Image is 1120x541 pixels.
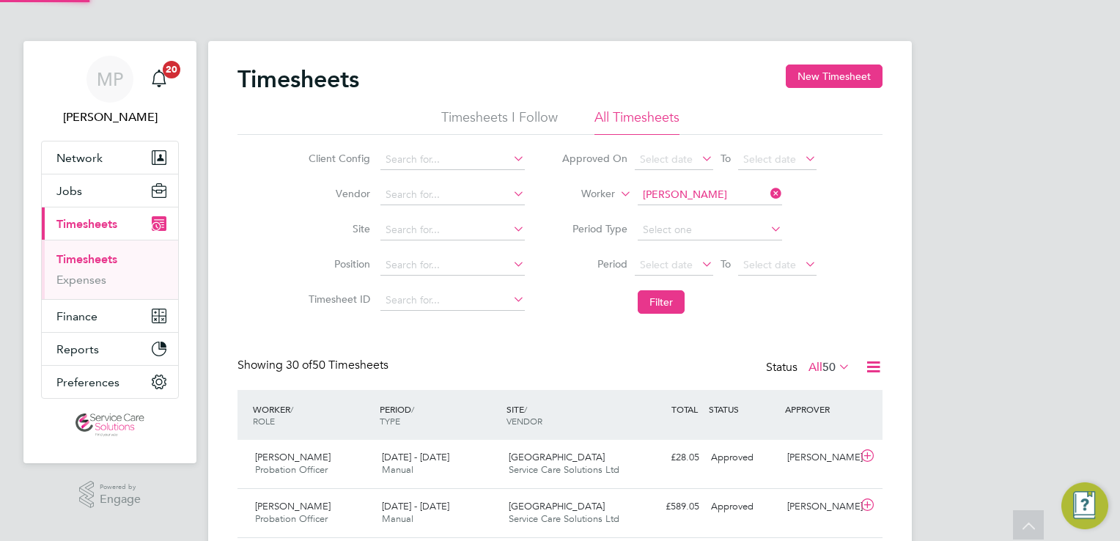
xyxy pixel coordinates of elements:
[380,220,525,240] input: Search for...
[411,403,414,415] span: /
[524,403,527,415] span: /
[286,358,312,372] span: 30 of
[766,358,853,378] div: Status
[503,396,630,434] div: SITE
[743,258,796,271] span: Select date
[23,41,196,463] nav: Main navigation
[42,174,178,207] button: Jobs
[304,292,370,306] label: Timesheet ID
[561,152,627,165] label: Approved On
[290,403,293,415] span: /
[638,185,782,205] input: Search for...
[716,254,735,273] span: To
[304,222,370,235] label: Site
[42,141,178,174] button: Network
[509,463,619,476] span: Service Care Solutions Ltd
[56,273,106,287] a: Expenses
[638,220,782,240] input: Select one
[705,396,781,422] div: STATUS
[304,187,370,200] label: Vendor
[42,207,178,240] button: Timesheets
[509,500,605,512] span: [GEOGRAPHIC_DATA]
[56,184,82,198] span: Jobs
[304,257,370,270] label: Position
[56,151,103,165] span: Network
[56,375,119,389] span: Preferences
[56,217,117,231] span: Timesheets
[75,413,144,437] img: servicecare-logo-retina.png
[42,300,178,332] button: Finance
[163,61,180,78] span: 20
[716,149,735,168] span: To
[255,512,328,525] span: Probation Officer
[380,290,525,311] input: Search for...
[509,451,605,463] span: [GEOGRAPHIC_DATA]
[376,396,503,434] div: PERIOD
[41,56,179,126] a: MP[PERSON_NAME]
[100,493,141,506] span: Engage
[561,222,627,235] label: Period Type
[594,108,679,135] li: All Timesheets
[42,366,178,398] button: Preferences
[380,415,400,427] span: TYPE
[97,70,123,89] span: MP
[380,185,525,205] input: Search for...
[743,152,796,166] span: Select date
[380,255,525,276] input: Search for...
[41,413,179,437] a: Go to home page
[640,152,693,166] span: Select date
[382,463,413,476] span: Manual
[255,463,328,476] span: Probation Officer
[382,451,449,463] span: [DATE] - [DATE]
[808,360,850,375] label: All
[705,495,781,519] div: Approved
[304,152,370,165] label: Client Config
[286,358,388,372] span: 50 Timesheets
[509,512,619,525] span: Service Care Solutions Ltd
[629,446,705,470] div: £28.05
[629,495,705,519] div: £589.05
[237,358,391,373] div: Showing
[441,108,558,135] li: Timesheets I Follow
[781,396,858,422] div: APPROVER
[79,481,141,509] a: Powered byEngage
[822,360,836,375] span: 50
[671,403,698,415] span: TOTAL
[638,290,685,314] button: Filter
[380,150,525,170] input: Search for...
[249,396,376,434] div: WORKER
[255,500,331,512] span: [PERSON_NAME]
[42,240,178,299] div: Timesheets
[255,451,331,463] span: [PERSON_NAME]
[56,309,97,323] span: Finance
[781,495,858,519] div: [PERSON_NAME]
[382,500,449,512] span: [DATE] - [DATE]
[42,333,178,365] button: Reports
[506,415,542,427] span: VENDOR
[382,512,413,525] span: Manual
[100,481,141,493] span: Powered by
[549,187,615,202] label: Worker
[640,258,693,271] span: Select date
[781,446,858,470] div: [PERSON_NAME]
[253,415,275,427] span: ROLE
[561,257,627,270] label: Period
[237,65,359,94] h2: Timesheets
[56,342,99,356] span: Reports
[705,446,781,470] div: Approved
[56,252,117,266] a: Timesheets
[786,65,883,88] button: New Timesheet
[41,108,179,126] span: Michael Potts
[144,56,174,103] a: 20
[1061,482,1108,529] button: Engage Resource Center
